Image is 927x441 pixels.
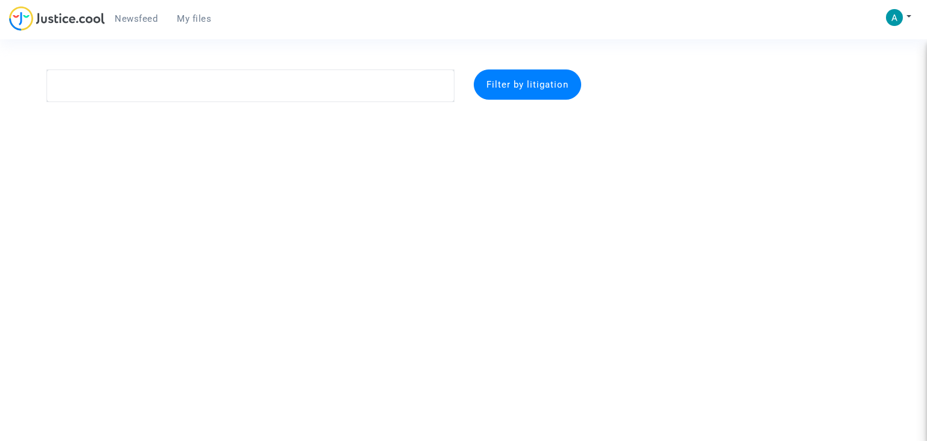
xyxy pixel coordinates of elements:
[9,6,105,31] img: jc-logo.svg
[167,10,221,28] a: My files
[177,13,211,24] span: My files
[486,79,569,90] span: Filter by litigation
[115,13,158,24] span: Newsfeed
[105,10,167,28] a: Newsfeed
[886,9,903,26] img: ACg8ocKxEh1roqPwRpg1kojw5Hkh0hlUCvJS7fqe8Gto7GA9q_g7JA=s96-c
